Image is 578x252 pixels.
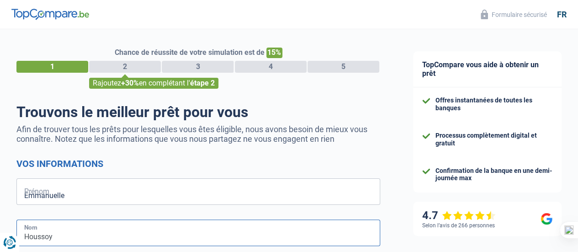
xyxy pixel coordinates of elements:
div: 2 [89,61,161,73]
p: Afin de trouver tous les prêts pour lesquelles vous êtes éligible, nous avons besoin de mieux vou... [16,124,380,144]
div: Rajoutez en complétant l' [89,78,218,89]
button: Formulaire sécurisé [475,7,552,22]
span: Chance de réussite de votre simulation est de [115,48,265,57]
div: 4.7 [422,209,496,222]
div: Confirmation de la banque en une demi-journée max [435,167,552,182]
span: 15% [266,48,282,58]
div: 1 [16,61,88,73]
div: fr [557,10,567,20]
div: Selon l’avis de 266 personnes [422,222,495,229]
div: Offres instantanées de toutes les banques [435,97,552,112]
h2: Vos informations [16,158,380,169]
span: +30% [121,79,139,87]
div: 4 [235,61,307,73]
img: TopCompare Logo [11,9,89,20]
div: Processus complètement digital et gratuit [435,132,552,147]
h1: Trouvons le meilleur prêt pour vous [16,103,380,121]
div: 5 [308,61,379,73]
div: TopCompare vous aide à obtenir un prêt [413,51,562,87]
span: étape 2 [190,79,215,87]
div: 3 [162,61,233,73]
